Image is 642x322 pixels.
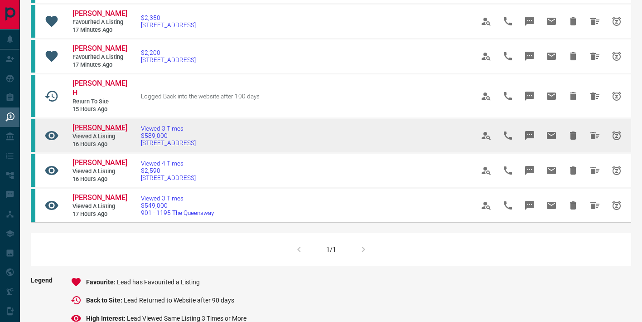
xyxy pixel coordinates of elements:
[72,141,127,148] span: 16 hours ago
[72,19,127,26] span: Favourited a Listing
[475,125,497,146] span: View Profile
[606,125,628,146] span: Snooze
[141,49,196,63] a: $2,200[STREET_ADDRESS]
[72,9,127,18] span: [PERSON_NAME]
[606,10,628,32] span: Snooze
[519,160,541,181] span: Message
[72,123,127,133] a: [PERSON_NAME]
[72,79,127,98] a: [PERSON_NAME] H
[562,125,584,146] span: Hide
[606,195,628,216] span: Snooze
[562,10,584,32] span: Hide
[72,158,127,167] span: [PERSON_NAME]
[519,10,541,32] span: Message
[141,125,196,132] span: Viewed 3 Times
[72,98,127,106] span: Return to Site
[72,158,127,168] a: [PERSON_NAME]
[475,45,497,67] span: View Profile
[72,26,127,34] span: 17 minutes ago
[141,139,196,146] span: [STREET_ADDRESS]
[31,75,35,117] div: condos.ca
[141,93,260,100] span: Logged Back into the website after 100 days
[497,85,519,107] span: Call
[497,195,519,216] span: Call
[72,133,127,141] span: Viewed a Listing
[141,160,196,167] span: Viewed 4 Times
[141,160,196,181] a: Viewed 4 Times$2,590[STREET_ADDRESS]
[72,106,127,113] span: 15 hours ago
[141,49,196,56] span: $2,200
[475,160,497,181] span: View Profile
[141,174,196,181] span: [STREET_ADDRESS]
[31,5,35,38] div: condos.ca
[497,160,519,181] span: Call
[475,195,497,216] span: View Profile
[141,125,196,146] a: Viewed 3 Times$589,000[STREET_ADDRESS]
[584,45,606,67] span: Hide All from Kejsi Nika
[541,45,562,67] span: Email
[562,160,584,181] span: Hide
[72,54,127,61] span: Favourited a Listing
[72,176,127,183] span: 16 hours ago
[475,85,497,107] span: View Profile
[31,40,35,73] div: condos.ca
[31,189,35,222] div: condos.ca
[72,123,127,132] span: [PERSON_NAME]
[141,14,196,21] span: $2,350
[141,209,214,216] span: 901 - 1195 The Queensway
[519,125,541,146] span: Message
[141,202,214,209] span: $549,000
[475,10,497,32] span: View Profile
[141,195,214,216] a: Viewed 3 Times$549,000901 - 1195 The Queensway
[562,85,584,107] span: Hide
[562,195,584,216] span: Hide
[86,315,127,322] span: High Interest
[584,160,606,181] span: Hide All from Mohamed Ali
[141,56,196,63] span: [STREET_ADDRESS]
[541,195,562,216] span: Email
[606,85,628,107] span: Snooze
[141,195,214,202] span: Viewed 3 Times
[584,85,606,107] span: Hide All from Adarsh H
[584,195,606,216] span: Hide All from Helder Luis
[326,246,336,253] div: 1/1
[541,10,562,32] span: Email
[31,154,35,187] div: condos.ca
[584,10,606,32] span: Hide All from Kejsi Nika
[606,45,628,67] span: Snooze
[72,210,127,218] span: 17 hours ago
[86,278,117,286] span: Favourite
[127,315,246,322] span: Lead Viewed Same Listing 3 Times or More
[562,45,584,67] span: Hide
[124,297,234,304] span: Lead Returned to Website after 90 days
[72,9,127,19] a: [PERSON_NAME]
[72,44,127,54] a: [PERSON_NAME]
[497,10,519,32] span: Call
[72,61,127,69] span: 17 minutes ago
[584,125,606,146] span: Hide All from Meredith Rishy-Maharaj
[141,21,196,29] span: [STREET_ADDRESS]
[31,119,35,152] div: condos.ca
[72,203,127,210] span: Viewed a Listing
[72,168,127,176] span: Viewed a Listing
[497,45,519,67] span: Call
[141,14,196,29] a: $2,350[STREET_ADDRESS]
[519,195,541,216] span: Message
[541,125,562,146] span: Email
[141,167,196,174] span: $2,590
[141,132,196,139] span: $589,000
[519,85,541,107] span: Message
[72,193,127,203] a: [PERSON_NAME]
[541,85,562,107] span: Email
[541,160,562,181] span: Email
[497,125,519,146] span: Call
[86,297,124,304] span: Back to Site
[606,160,628,181] span: Snooze
[72,79,127,97] span: [PERSON_NAME] H
[117,278,200,286] span: Lead has Favourited a Listing
[519,45,541,67] span: Message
